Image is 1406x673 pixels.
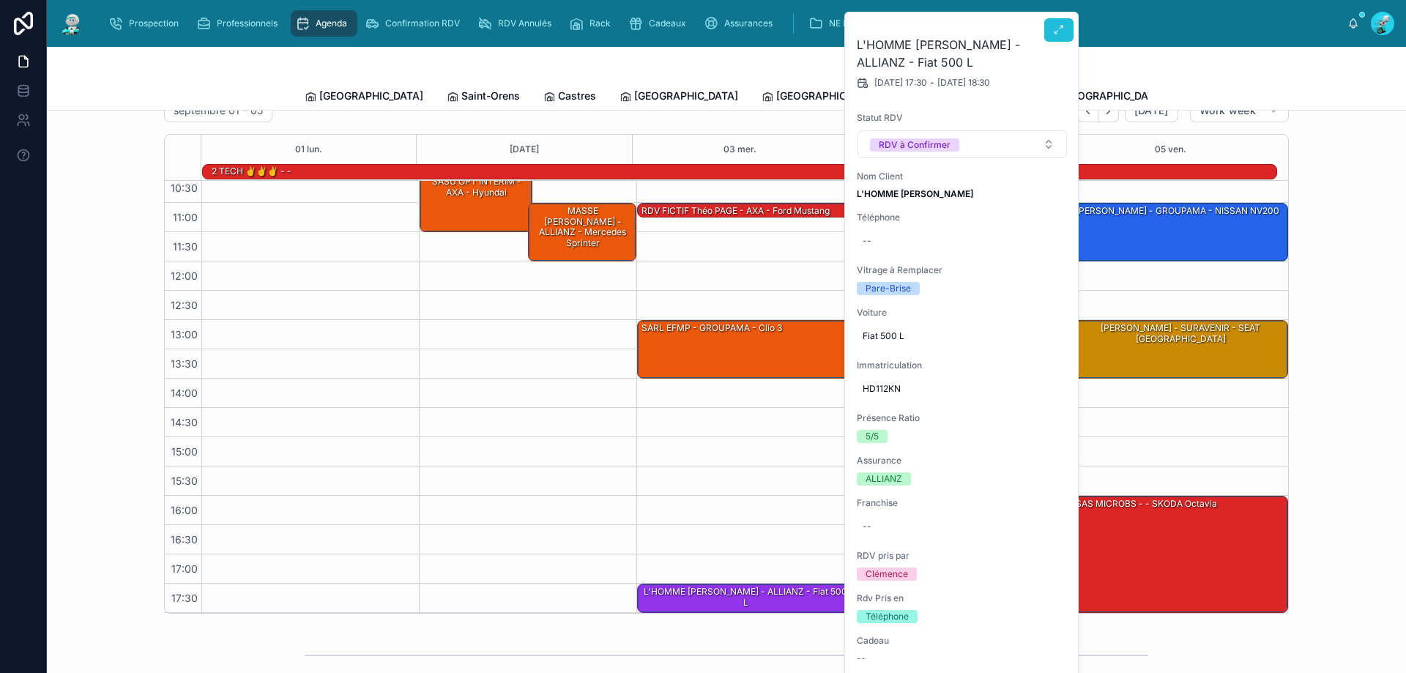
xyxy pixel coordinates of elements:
div: MASSE [PERSON_NAME] - ALLIANZ - Mercedes sprinter [529,204,636,261]
span: [DATE] 17:30 [874,77,927,89]
h2: septembre 01 – 05 [174,103,263,118]
span: Castres [558,89,596,103]
a: Confirmation RDV [360,10,470,37]
div: Pare-Brise [866,282,911,295]
span: -- [857,652,866,664]
a: Prospection [104,10,189,37]
div: L'HOMME [PERSON_NAME] - ALLIANZ - Fiat 500 L [638,584,853,612]
button: Work week [1190,99,1289,122]
div: L'HOMME [PERSON_NAME] - ALLIANZ - Fiat 500 L [640,585,852,609]
button: Next [1098,100,1119,122]
span: Franchise [857,497,1068,509]
span: 14:30 [167,416,201,428]
span: Présence Ratio [857,412,1068,424]
span: 10:30 [167,182,201,194]
span: 12:00 [167,269,201,282]
div: RDV FICTIF Théo PAGE - AXA - ford mustang [640,204,831,217]
div: 2 TECH ✌️✌️✌️ - - [210,164,293,179]
div: 2 TECH ✌️✌️✌️ - - [210,165,293,178]
span: 17:30 [168,592,201,604]
span: 15:00 [168,445,201,458]
button: 05 ven. [1155,135,1186,164]
span: HD112KN [863,383,1062,395]
div: SAS MICROBS - - SKODA Octavia [1074,497,1219,510]
span: Work week [1199,104,1256,117]
a: [GEOGRAPHIC_DATA] [305,83,423,112]
span: 16:30 [167,533,201,546]
a: [GEOGRAPHIC_DATA] [620,83,738,112]
a: [GEOGRAPHIC_DATA] [762,83,880,112]
a: Agenda [291,10,357,37]
a: [GEOGRAPHIC_DATA] [1046,83,1164,112]
span: 11:00 [169,211,201,223]
a: NE PAS TOUCHER [804,10,934,37]
span: 16:00 [167,504,201,516]
span: Confirmation RDV [385,18,460,29]
div: -- [863,235,871,247]
div: [PERSON_NAME] - GROUPAMA - NISSAN NV200 [1072,204,1287,261]
button: 03 mer. [724,135,756,164]
span: Vitrage à Remplacer [857,264,1068,276]
span: 12:30 [167,299,201,311]
span: 15:30 [168,475,201,487]
div: Clémence [866,568,908,581]
span: RDV Annulés [498,18,551,29]
span: Voiture [857,307,1068,319]
div: SASU OPT INTERIM - AXA - hyundai [420,174,532,231]
span: 14:00 [167,387,201,399]
div: scrollable content [97,7,1347,40]
div: SARL EFMP - GROUPAMA - Clio 3 [638,321,853,378]
div: MASSE [PERSON_NAME] - ALLIANZ - Mercedes sprinter [531,204,635,250]
div: [PERSON_NAME] - SURAVENIR - SEAT [GEOGRAPHIC_DATA] [1072,321,1287,378]
span: [DATE] 18:30 [937,77,990,89]
span: 17:00 [168,562,201,575]
img: App logo [59,12,85,35]
a: RDV Annulés [473,10,562,37]
a: Assurances [699,10,783,37]
span: Téléphone [857,212,1068,223]
div: [PERSON_NAME] - GROUPAMA - NISSAN NV200 [1074,204,1281,217]
span: Rdv Pris en [857,592,1068,604]
a: Professionnels [192,10,288,37]
span: [GEOGRAPHIC_DATA] [1060,89,1164,103]
a: Saint-Orens [447,83,520,112]
div: SARL EFMP - GROUPAMA - Clio 3 [640,321,784,335]
button: 01 lun. [295,135,322,164]
div: RDV FICTIF Théo PAGE - AXA - ford mustang [638,204,853,218]
div: ALLIANZ [866,472,902,486]
span: [GEOGRAPHIC_DATA] [776,89,880,103]
div: [PERSON_NAME] - SURAVENIR - SEAT [GEOGRAPHIC_DATA] [1074,321,1287,346]
button: Back [1077,100,1098,122]
span: Cadeau [857,635,1068,647]
span: Assurance [857,455,1068,466]
strong: L'HOMME [PERSON_NAME] [857,188,973,199]
button: [DATE] [510,135,539,164]
span: Assurances [724,18,773,29]
span: NE PAS TOUCHER [829,18,905,29]
span: [GEOGRAPHIC_DATA] [319,89,423,103]
a: Rack [565,10,621,37]
div: 5/5 [866,430,879,443]
span: Statut RDV [857,112,1068,124]
span: Fiat 500 L [863,330,1062,342]
span: 13:00 [167,328,201,341]
span: [GEOGRAPHIC_DATA] [634,89,738,103]
span: Agenda [316,18,347,29]
span: 11:30 [169,240,201,253]
span: Nom Client [857,171,1068,182]
h2: L'HOMME [PERSON_NAME] - ALLIANZ - Fiat 500 L [857,36,1068,71]
span: 13:30 [167,357,201,370]
span: [DATE] [1134,104,1169,117]
span: RDV pris par [857,550,1068,562]
span: Professionnels [217,18,278,29]
div: SASU OPT INTERIM - AXA - hyundai [423,175,531,199]
span: - [930,77,934,89]
a: Cadeaux [624,10,696,37]
span: Immatriculation [857,360,1068,371]
a: Castres [543,83,596,112]
button: Select Button [858,130,1067,158]
div: Téléphone [866,610,909,623]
